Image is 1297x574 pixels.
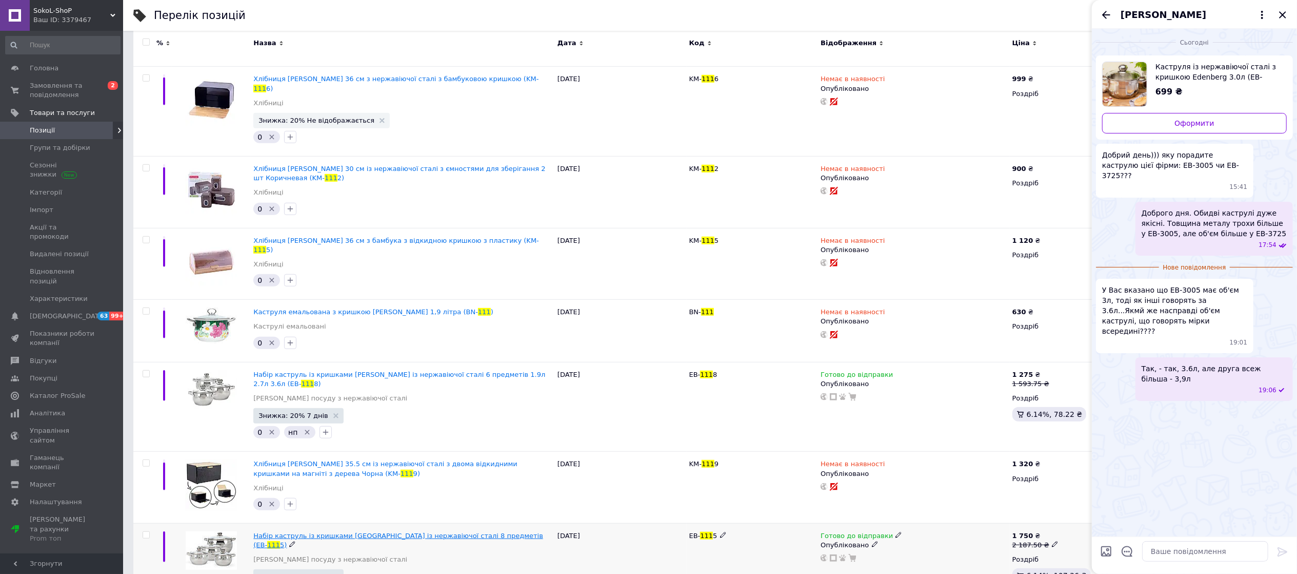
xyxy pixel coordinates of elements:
span: 5 [713,532,717,540]
span: 6.14%, 78.22 ₴ [1027,410,1083,418]
span: EB- [689,532,701,540]
img: 4186994670_w640_h640_kastryulya-iz-nerzhaveyuschej.jpg [1103,62,1147,106]
svg: Видалити мітку [268,339,276,347]
div: [DATE] [555,452,687,524]
div: Опубліковано [821,84,1007,93]
img: Хлебница Kamille 36 см из бамбука с откидной крышкой из пластика (KM-1115) [186,236,237,288]
span: 111 [700,532,713,540]
span: [PERSON_NAME] [1121,8,1206,22]
span: 8) [314,380,321,388]
span: Покупці [30,374,57,383]
span: BN- [689,308,701,316]
span: Назва [253,39,276,48]
span: 111 [478,308,491,316]
div: Роздріб [1012,322,1146,331]
span: 2 [108,81,118,90]
span: Ціна [1012,39,1030,48]
div: Опубліковано [821,469,1007,479]
img: Хлебница Kamille 30 см из нержавеющей стали с емкостями для хранения 2 шт Коричневая (KM-1112) [186,164,237,216]
img: Хлебница Kamille 35.5 см из нержавеющей стали с двумя откидными крышками на магните из дерева Чер... [186,460,237,511]
div: ₴ [1012,308,1033,317]
div: Роздріб [1012,474,1146,484]
svg: Видалити мітку [303,428,311,436]
svg: Видалити мітку [268,133,276,141]
a: Набір каструль із кришками [GEOGRAPHIC_DATA] із нержавіючої сталі 8 предметів (EB-1115) [253,532,543,549]
span: 5) [266,246,273,254]
div: Роздріб [1012,555,1146,564]
a: Каструля емальована з кришкою [PERSON_NAME] 1,9 літра (BN-111) [253,308,493,316]
span: 111 [701,308,714,316]
span: Гаманець компанії [30,453,95,472]
div: 2 187.50 ₴ [1012,541,1059,550]
span: Готово до відправки [821,532,893,543]
span: KM- [689,75,702,83]
span: Доброго дня. Обидві каструлі дуже якісні. Товщина металу трохи більше у EB-3005, але об'єм більше... [1142,208,1287,239]
span: Немає в наявності [821,75,885,86]
span: 8 [713,371,717,378]
svg: Видалити мітку [268,500,276,508]
div: [DATE] [555,228,687,300]
b: 1 750 [1012,532,1033,540]
div: Роздріб [1012,394,1146,403]
span: % [156,39,163,48]
b: 630 [1012,308,1026,316]
span: 111 [267,541,280,549]
a: [PERSON_NAME] посуду з нержавіючої сталі [253,555,407,564]
span: Головна [30,64,58,73]
span: Готово до відправки [821,371,893,381]
span: 5 [714,237,719,244]
b: 1 120 [1012,237,1033,244]
svg: Видалити мітку [268,205,276,213]
span: 9 [714,460,719,468]
span: Налаштування [30,498,82,507]
div: 12.10.2025 [1096,37,1293,47]
span: Показники роботи компанії [30,329,95,348]
span: Характеристики [30,294,88,303]
span: Хлібниця [PERSON_NAME] 36 см з нержавіючої сталі з бамбуковою кришкою (KM- [253,75,538,83]
button: Відкрити шаблони відповідей [1121,545,1134,558]
span: Управління сайтом [30,426,95,445]
span: Код [689,39,705,48]
b: 1 320 [1012,460,1033,468]
input: Пошук [5,36,121,54]
span: Набір каструль із кришками [PERSON_NAME] із нержавіючої сталі 6 предметів 1.9л 2.7л 3.6л (EB- [253,371,545,388]
a: Переглянути товар [1102,62,1287,107]
span: SokoL-ShoP [33,6,110,15]
a: [PERSON_NAME] посуду з нержавіючої сталі [253,394,407,403]
span: Немає в наявності [821,308,885,319]
div: Опубліковано [821,174,1007,183]
span: Хлібниця [PERSON_NAME] 35.5 см із нержавіючої сталі з двома відкидними кришками на магніті з дере... [253,460,517,477]
span: 699 ₴ [1155,87,1183,97]
a: Хлібниця [PERSON_NAME] 36 см з нержавіючої сталі з бамбуковою кришкою (KM-1116) [253,75,538,92]
span: Сьогодні [1176,39,1213,47]
div: [DATE] [555,300,687,362]
span: Замовлення та повідомлення [30,81,95,100]
b: 900 [1012,165,1026,173]
span: 5) [280,541,287,549]
span: Каструля емальована з кришкою [PERSON_NAME] 1,9 літра (BN- [253,308,478,316]
span: 111 [253,246,266,254]
span: Так, - так, 3.6л, але друга всеж більша - 3,9л [1142,363,1287,384]
span: ) [491,308,493,316]
div: ₴ [1012,460,1041,469]
a: Оформити [1102,113,1287,133]
svg: Видалити мітку [268,276,276,284]
span: 111 [325,174,337,182]
span: 19:01 12.10.2025 [1230,338,1248,347]
span: 0 [257,339,262,347]
span: Немає в наявності [821,237,885,247]
button: [PERSON_NAME] [1121,8,1268,22]
div: ₴ [1012,531,1059,541]
img: Хлебница Kamille 36 см из нержавеющей стали с бамбуковой крышкой (KM-1116) [186,74,237,126]
span: Нове повідомлення [1159,263,1230,272]
svg: Видалити мітку [268,428,276,436]
span: 2) [337,174,344,182]
span: Знижка: 20% 7 днів [258,412,328,419]
span: Хлібниця [PERSON_NAME] 30 см із нержавіючої сталі з ємностями для зберігання 2 шт Коричневая (KM- [253,165,545,182]
span: 111 [700,371,713,378]
b: 1 275 [1012,371,1033,378]
div: Опубліковано [821,317,1007,326]
span: Аналітика [30,409,65,418]
button: Назад [1100,9,1112,21]
span: EB- [689,371,701,378]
